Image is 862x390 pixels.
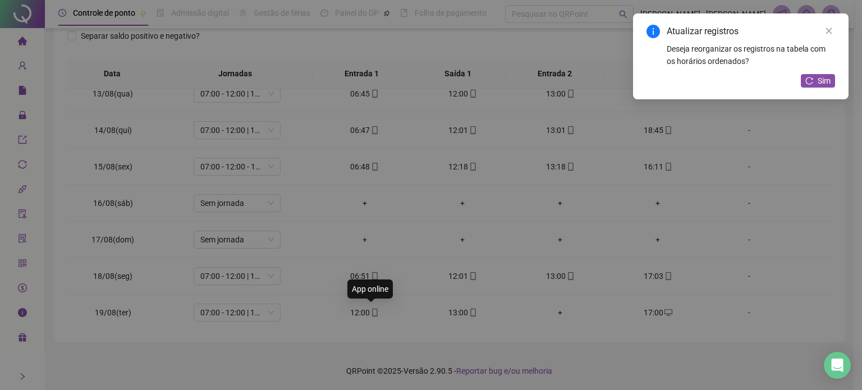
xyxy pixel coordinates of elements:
div: App online [347,279,393,299]
div: Atualizar registros [667,25,835,38]
div: Open Intercom Messenger [824,352,851,379]
div: Deseja reorganizar os registros na tabela com os horários ordenados? [667,43,835,67]
span: reload [805,77,813,85]
a: Close [823,25,835,37]
span: close [825,27,833,35]
span: info-circle [646,25,660,38]
button: Sim [801,74,835,88]
span: Sim [818,75,831,87]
